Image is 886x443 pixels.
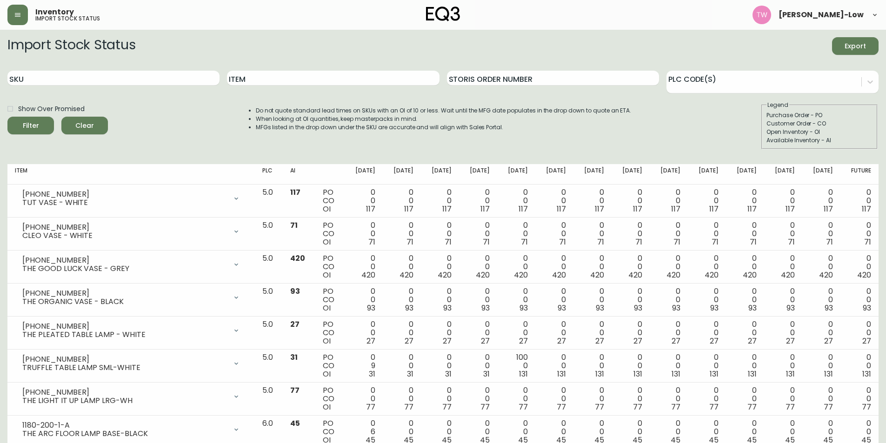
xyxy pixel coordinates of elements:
[848,254,871,279] div: 0 0
[650,164,688,185] th: [DATE]
[323,270,331,280] span: OI
[810,254,833,279] div: 0 0
[862,204,871,214] span: 117
[255,284,283,317] td: 5.0
[824,336,833,346] span: 27
[672,369,680,379] span: 131
[772,287,795,312] div: 0 0
[15,386,247,407] div: [PHONE_NUMBER]THE LIGHT IT UP LAMP LRG-WH
[352,386,375,411] div: 0 0
[7,37,135,55] h2: Import Stock Status
[390,254,413,279] div: 0 0
[695,386,719,411] div: 0 0
[772,254,795,279] div: 0 0
[733,386,757,411] div: 0 0
[864,237,871,247] span: 71
[323,402,331,412] span: OI
[352,188,375,213] div: 0 0
[505,254,528,279] div: 0 0
[323,287,337,312] div: PO CO
[832,37,879,55] button: Export
[405,303,413,313] span: 93
[543,353,566,378] div: 0 0
[633,369,642,379] span: 131
[421,164,459,185] th: [DATE]
[390,386,413,411] div: 0 0
[628,270,642,280] span: 420
[862,369,871,379] span: 131
[819,270,833,280] span: 420
[390,221,413,246] div: 0 0
[514,270,528,280] span: 420
[657,386,680,411] div: 0 0
[772,320,795,345] div: 0 0
[733,254,757,279] div: 0 0
[596,303,604,313] span: 93
[848,287,871,312] div: 0 0
[15,188,247,209] div: [PHONE_NUMBER]TUT VASE - WHITE
[810,386,833,411] div: 0 0
[810,353,833,378] div: 0 0
[581,287,604,312] div: 0 0
[290,319,300,330] span: 27
[438,270,452,280] span: 420
[766,128,873,136] div: Open Inventory - OI
[695,353,719,378] div: 0 0
[22,256,227,264] div: [PHONE_NUMBER]
[581,188,604,213] div: 0 0
[256,106,632,115] li: Do not quote standard lead times on SKUs with an OI of 10 or less. Wait until the MFG date popula...
[786,369,795,379] span: 131
[466,320,490,345] div: 0 0
[666,270,680,280] span: 420
[633,336,642,346] span: 27
[290,220,298,231] span: 71
[390,287,413,312] div: 0 0
[772,188,795,213] div: 0 0
[595,369,604,379] span: 131
[256,115,632,123] li: When looking at OI quantities, keep masterpacks in mind.
[442,204,452,214] span: 117
[480,402,490,412] span: 77
[466,353,490,378] div: 0 0
[619,320,642,345] div: 0 0
[22,298,227,306] div: THE ORGANIC VASE - BLACK
[543,320,566,345] div: 0 0
[558,303,566,313] span: 93
[748,369,757,379] span: 131
[688,164,726,185] th: [DATE]
[552,270,566,280] span: 420
[573,164,612,185] th: [DATE]
[786,303,795,313] span: 93
[366,402,375,412] span: 77
[61,117,108,134] button: Clear
[519,204,528,214] span: 117
[290,253,305,264] span: 420
[459,164,497,185] th: [DATE]
[428,320,452,345] div: 0 0
[671,204,680,214] span: 117
[497,164,535,185] th: [DATE]
[22,331,227,339] div: THE PLEATED TABLE LAMP - WHITE
[619,287,642,312] div: 0 0
[428,221,452,246] div: 0 0
[695,188,719,213] div: 0 0
[695,254,719,279] div: 0 0
[466,221,490,246] div: 0 0
[22,421,227,430] div: 1180-200-1-A
[406,237,413,247] span: 71
[505,386,528,411] div: 0 0
[383,164,421,185] th: [DATE]
[519,369,528,379] span: 131
[748,336,757,346] span: 27
[581,386,604,411] div: 0 0
[802,164,840,185] th: [DATE]
[657,320,680,345] div: 0 0
[709,402,719,412] span: 77
[367,303,375,313] span: 93
[290,385,300,396] span: 77
[543,221,566,246] div: 0 0
[255,185,283,218] td: 5.0
[619,353,642,378] div: 0 0
[345,164,383,185] th: [DATE]
[712,237,719,247] span: 71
